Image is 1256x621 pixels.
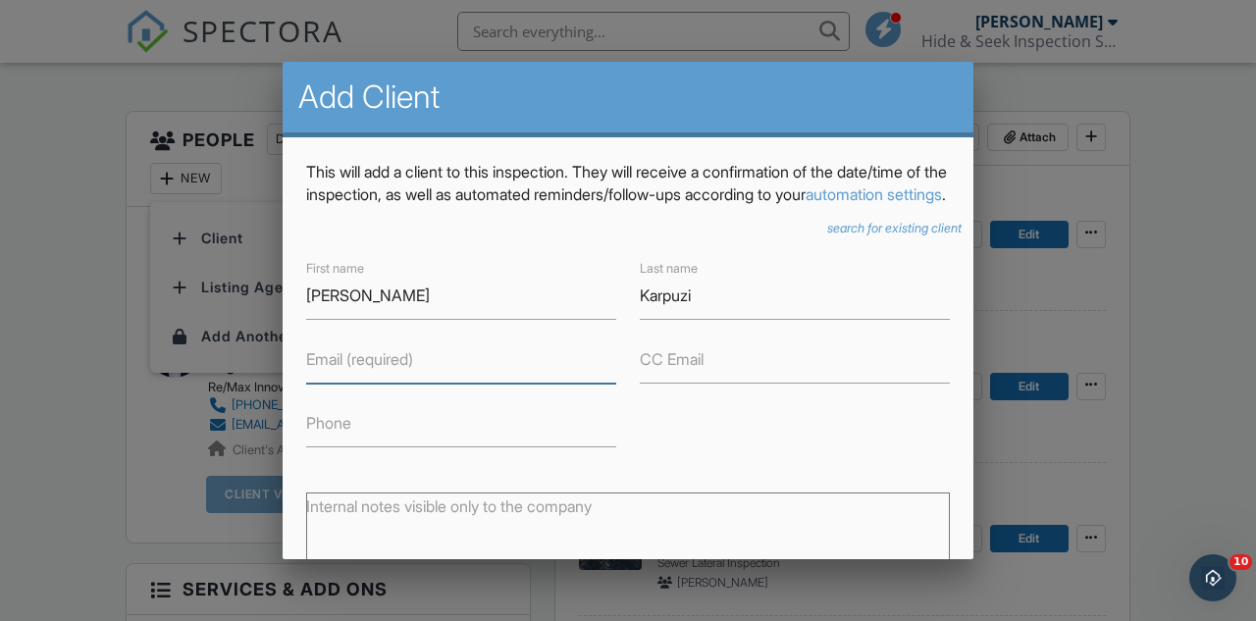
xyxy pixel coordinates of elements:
[640,348,704,370] label: CC Email
[306,412,351,434] label: Phone
[827,221,962,236] a: search for existing client
[1189,554,1236,601] iframe: Intercom live chat
[306,495,592,517] label: Internal notes visible only to the company
[640,260,698,278] label: Last name
[306,161,950,205] p: This will add a client to this inspection. They will receive a confirmation of the date/time of t...
[306,348,413,370] label: Email (required)
[827,221,962,235] i: search for existing client
[806,184,942,204] a: automation settings
[306,260,364,278] label: First name
[298,78,958,117] h2: Add Client
[1230,554,1252,570] span: 10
